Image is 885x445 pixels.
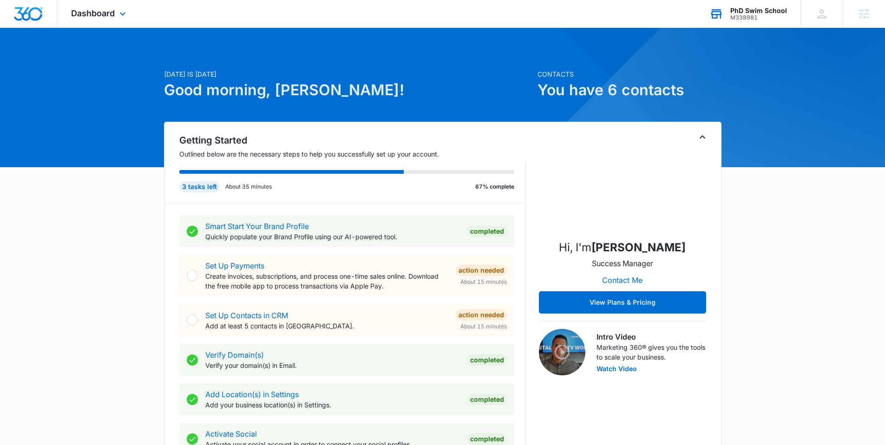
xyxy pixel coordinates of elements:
[593,269,652,291] button: Contact Me
[205,232,460,242] p: Quickly populate your Brand Profile using our AI-powered tool.
[467,226,507,237] div: Completed
[205,360,460,370] p: Verify your domain(s) in Email.
[697,131,708,143] button: Toggle Collapse
[205,390,299,399] a: Add Location(s) in Settings
[730,7,787,14] div: account name
[592,258,653,269] p: Success Manager
[205,311,288,320] a: Set Up Contacts in CRM
[597,331,706,342] h3: Intro Video
[205,321,448,331] p: Add at least 5 contacts in [GEOGRAPHIC_DATA].
[205,429,257,438] a: Activate Social
[205,261,264,270] a: Set Up Payments
[559,239,686,256] p: Hi, I'm
[475,183,514,191] p: 67% complete
[456,309,507,321] div: Action Needed
[164,79,532,101] h1: Good morning, [PERSON_NAME]!
[164,69,532,79] p: [DATE] is [DATE]
[205,350,264,360] a: Verify Domain(s)
[576,139,669,232] img: Thomas Baron
[205,400,460,410] p: Add your business location(s) in Settings.
[597,342,706,362] p: Marketing 360® gives you the tools to scale your business.
[539,291,706,314] button: View Plans & Pricing
[467,433,507,445] div: Completed
[467,354,507,366] div: Completed
[179,181,220,192] div: 3 tasks left
[730,14,787,21] div: account id
[205,222,309,231] a: Smart Start Your Brand Profile
[591,241,686,254] strong: [PERSON_NAME]
[538,69,721,79] p: Contacts
[539,329,585,375] img: Intro Video
[225,183,272,191] p: About 35 minutes
[456,265,507,276] div: Action Needed
[460,322,507,331] span: About 15 minutes
[71,8,115,18] span: Dashboard
[538,79,721,101] h1: You have 6 contacts
[205,271,448,291] p: Create invoices, subscriptions, and process one-time sales online. Download the free mobile app t...
[597,366,637,372] button: Watch Video
[460,278,507,286] span: About 15 minutes
[179,133,526,147] h2: Getting Started
[179,149,526,159] p: Outlined below are the necessary steps to help you successfully set up your account.
[467,394,507,405] div: Completed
